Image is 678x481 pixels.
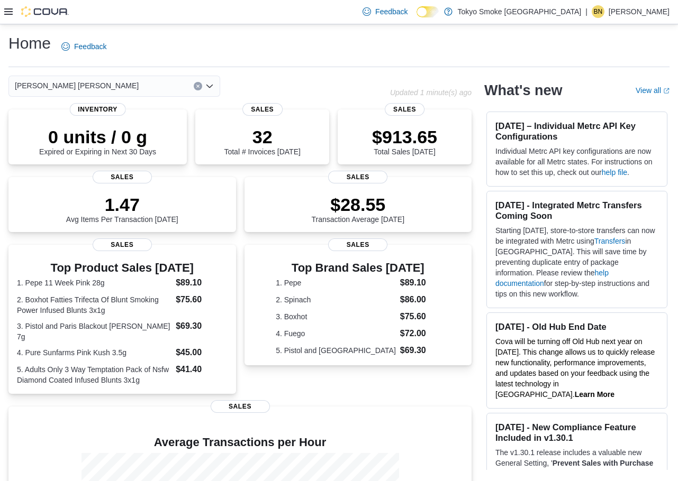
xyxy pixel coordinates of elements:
p: Tokyo Smoke [GEOGRAPHIC_DATA] [458,5,582,18]
dt: 4. Pure Sunfarms Pink Kush 3.5g [17,347,171,358]
dt: 1. Pepe 11 Week Pink 28g [17,277,171,288]
p: $913.65 [372,126,437,147]
dt: 5. Pistol and [GEOGRAPHIC_DATA] [276,345,396,356]
svg: External link [663,88,670,94]
dt: 5. Adults Only 3 Way Temptation Pack of Nsfw Diamond Coated Infused Blunts 3x1g [17,364,171,385]
p: 32 [224,126,300,147]
div: Total Sales [DATE] [372,126,437,156]
dd: $45.00 [176,346,227,359]
span: Inventory [69,103,126,116]
span: Dark Mode [417,17,417,18]
dt: 2. Boxhot Fatties Trifecta Of Blunt Smoking Power Infused Blunts 3x1g [17,294,171,316]
input: Dark Mode [417,6,439,17]
span: Feedback [74,41,106,52]
h3: [DATE] - Integrated Metrc Transfers Coming Soon [495,200,658,221]
span: BN [594,5,603,18]
a: Transfers [594,237,626,245]
dt: 4. Fuego [276,328,396,339]
p: 0 units / 0 g [39,126,156,147]
div: Avg Items Per Transaction [DATE] [66,194,178,224]
a: Feedback [358,1,412,22]
img: Cova [21,6,69,17]
h1: Home [8,33,51,54]
dt: 3. Pistol and Paris Blackout [PERSON_NAME] 7g [17,321,171,342]
p: | [585,5,587,18]
h2: What's new [484,82,562,99]
span: Sales [93,238,152,251]
span: Cova will be turning off Old Hub next year on [DATE]. This change allows us to quickly release ne... [495,337,655,399]
h3: [DATE] - Old Hub End Date [495,321,658,332]
div: Transaction Average [DATE] [311,194,404,224]
h4: Average Transactions per Hour [17,436,463,449]
dd: $75.60 [176,293,227,306]
dd: $89.10 [176,276,227,289]
dd: $75.60 [400,310,440,323]
a: Feedback [57,36,111,57]
div: Brianna Nesbitt [592,5,604,18]
h3: [DATE] – Individual Metrc API Key Configurations [495,121,658,142]
span: Sales [328,238,387,251]
div: Expired or Expiring in Next 30 Days [39,126,156,156]
p: [PERSON_NAME] [609,5,670,18]
dt: 2. Spinach [276,294,396,305]
p: Starting [DATE], store-to-store transfers can now be integrated with Metrc using in [GEOGRAPHIC_D... [495,225,658,299]
p: $28.55 [311,194,404,215]
span: Sales [242,103,283,116]
h3: Top Product Sales [DATE] [17,262,228,274]
span: Sales [385,103,425,116]
a: help file [602,168,627,177]
span: Sales [328,171,387,183]
dd: $89.10 [400,276,440,289]
span: Sales [211,400,270,413]
h3: [DATE] - New Compliance Feature Included in v1.30.1 [495,422,658,443]
p: Individual Metrc API key configurations are now available for all Metrc states. For instructions ... [495,146,658,178]
a: Learn More [575,390,614,399]
dd: $69.30 [176,320,227,332]
span: Feedback [375,6,408,17]
div: Total # Invoices [DATE] [224,126,300,156]
a: View allExternal link [636,86,670,95]
dd: $86.00 [400,293,440,306]
dd: $72.00 [400,327,440,340]
dt: 3. Boxhot [276,311,396,322]
a: help documentation [495,269,609,288]
button: Clear input [194,82,202,90]
span: [PERSON_NAME] [PERSON_NAME] [15,79,139,92]
strong: Prevent Sales with Purchase Limit Warning [495,459,653,478]
span: Sales [93,171,152,183]
button: Open list of options [205,82,214,90]
dd: $69.30 [400,344,440,357]
h3: Top Brand Sales [DATE] [276,262,440,274]
p: 1.47 [66,194,178,215]
p: Updated 1 minute(s) ago [390,88,472,97]
dt: 1. Pepe [276,277,396,288]
dd: $41.40 [176,363,227,376]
